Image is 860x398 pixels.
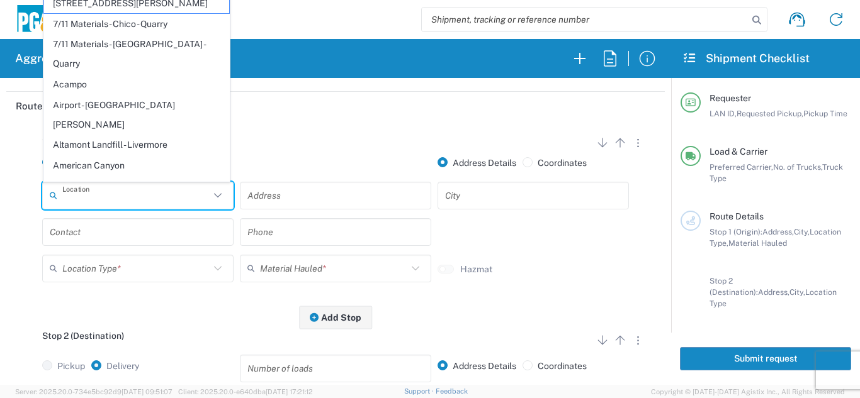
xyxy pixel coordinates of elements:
[710,109,737,118] span: LAN ID,
[773,162,822,172] span: No. of Trucks,
[422,8,748,31] input: Shipment, tracking or reference number
[762,227,794,236] span: Address,
[710,276,758,297] span: Stop 2 (Destination):
[794,227,810,236] span: City,
[523,157,587,169] label: Coordinates
[436,387,468,395] a: Feedback
[266,388,313,395] span: [DATE] 17:21:12
[438,157,516,169] label: Address Details
[651,386,845,397] span: Copyright © [DATE]-[DATE] Agistix Inc., All Rights Reserved
[758,287,789,297] span: Address,
[728,238,787,248] span: Material Hauled
[404,387,436,395] a: Support
[42,133,100,143] span: Stop 1 (Origin)
[803,109,847,118] span: Pickup Time
[789,287,805,297] span: City,
[15,388,173,395] span: Server: 2025.20.0-734e5bc92d9
[710,227,762,236] span: Stop 1 (Origin):
[44,75,229,94] span: Acampo
[122,388,173,395] span: [DATE] 09:51:07
[737,109,803,118] span: Requested Pickup,
[178,388,313,395] span: Client: 2025.20.0-e640dba
[44,156,229,175] span: American Canyon
[15,51,218,66] h2: Aggregate & Spoils Shipment Request
[299,306,372,329] button: Add Stop
[44,135,229,155] span: Altamont Landfill - Livermore
[15,5,65,35] img: pge
[438,360,516,372] label: Address Details
[710,162,773,172] span: Preferred Carrier,
[523,360,587,372] label: Coordinates
[710,146,767,157] span: Load & Carrier
[16,100,77,113] h2: Route Details
[680,347,851,370] button: Submit request
[710,93,751,103] span: Requester
[44,96,229,135] span: Airport - [GEOGRAPHIC_DATA][PERSON_NAME]
[42,331,124,341] span: Stop 2 (Destination)
[44,177,229,216] span: [PERSON_NAME] Landfill - Waste Management Landfill Class II
[682,51,810,66] h2: Shipment Checklist
[460,263,492,275] label: Hazmat
[710,211,764,221] span: Route Details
